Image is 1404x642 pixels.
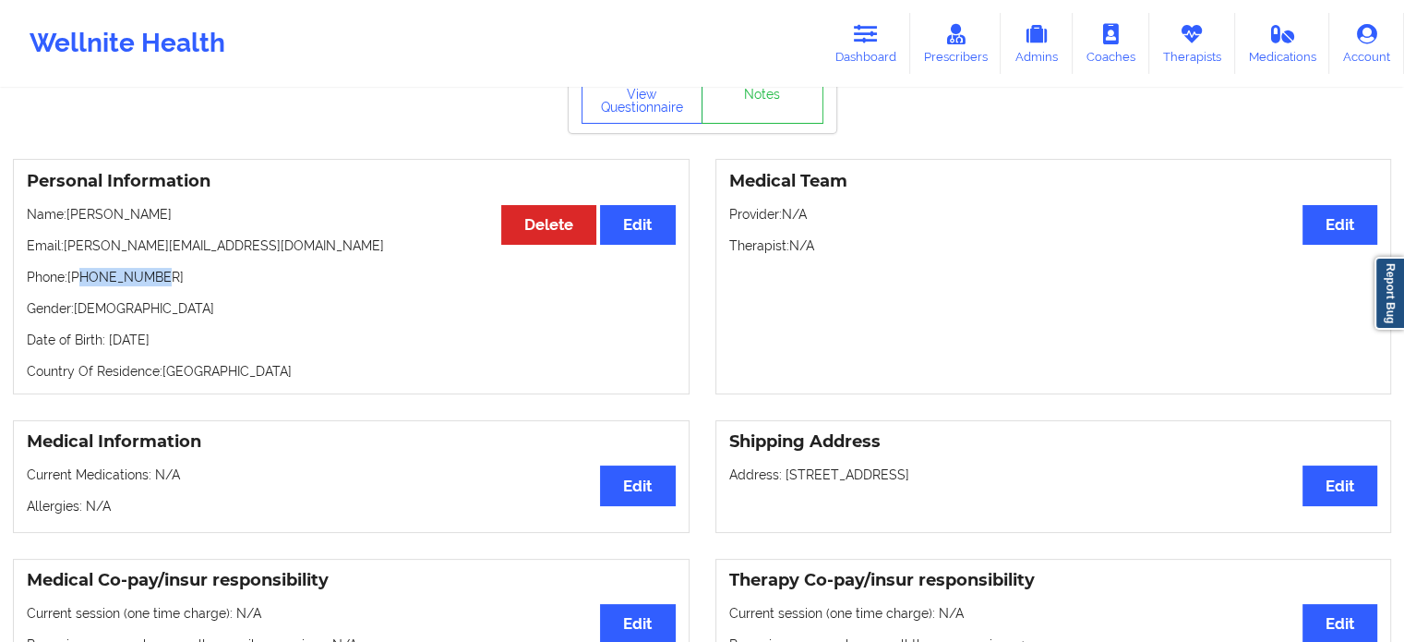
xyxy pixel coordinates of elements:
button: Edit [600,466,675,505]
p: Name: [PERSON_NAME] [27,205,676,224]
h3: Personal Information [27,171,676,192]
p: Address: [STREET_ADDRESS] [729,466,1378,484]
a: Therapists [1149,13,1235,74]
a: Account [1329,13,1404,74]
h3: Medical Information [27,431,676,453]
a: Coaches [1073,13,1149,74]
p: Date of Birth: [DATE] [27,331,676,349]
p: Allergies: N/A [27,497,676,515]
p: Current session (one time charge): N/A [729,604,1378,623]
h3: Medical Team [729,171,1378,192]
p: Current session (one time charge): N/A [27,604,676,623]
a: Medications [1235,13,1330,74]
button: Edit [1302,466,1377,505]
a: Admins [1001,13,1073,74]
button: Edit [600,205,675,245]
a: Notes [702,78,823,124]
button: Edit [1302,205,1377,245]
p: Gender: [DEMOGRAPHIC_DATA] [27,299,676,318]
p: Provider: N/A [729,205,1378,224]
p: Current Medications: N/A [27,466,676,484]
p: Phone: [PHONE_NUMBER] [27,268,676,286]
a: Report Bug [1374,257,1404,330]
p: Therapist: N/A [729,236,1378,255]
a: Prescribers [910,13,1002,74]
h3: Medical Co-pay/insur responsibility [27,570,676,591]
h3: Therapy Co-pay/insur responsibility [729,570,1378,591]
a: Dashboard [822,13,910,74]
p: Email: [PERSON_NAME][EMAIL_ADDRESS][DOMAIN_NAME] [27,236,676,255]
h3: Shipping Address [729,431,1378,453]
button: Delete [501,205,596,245]
p: Country Of Residence: [GEOGRAPHIC_DATA] [27,362,676,381]
button: View Questionnaire [582,78,703,124]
